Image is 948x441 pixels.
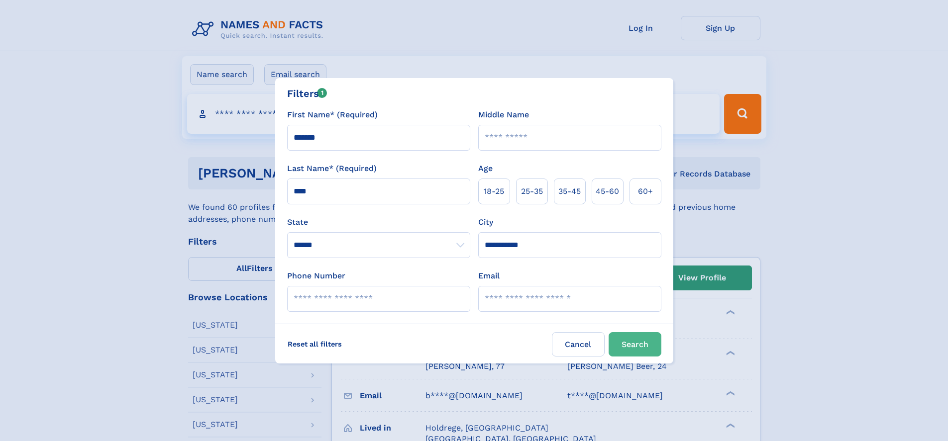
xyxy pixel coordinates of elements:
[558,185,581,197] span: 35‑45
[287,163,377,175] label: Last Name* (Required)
[478,109,529,121] label: Middle Name
[281,332,348,356] label: Reset all filters
[552,332,605,356] label: Cancel
[287,109,378,121] label: First Name* (Required)
[609,332,661,356] button: Search
[478,163,493,175] label: Age
[596,185,619,197] span: 45‑60
[521,185,543,197] span: 25‑35
[478,270,500,282] label: Email
[484,185,504,197] span: 18‑25
[478,216,493,228] label: City
[638,185,653,197] span: 60+
[287,86,327,101] div: Filters
[287,216,470,228] label: State
[287,270,345,282] label: Phone Number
